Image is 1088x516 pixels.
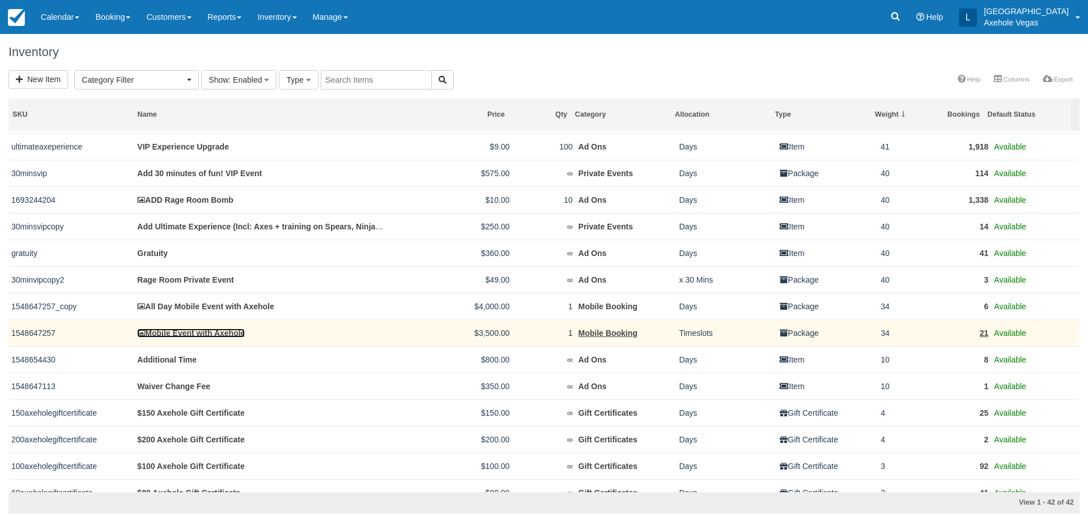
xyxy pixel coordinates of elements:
[8,399,134,426] td: 150axeholegiftcertificate
[386,319,512,346] td: $3,500.00
[579,488,637,497] a: Gift Certificates
[134,266,386,293] td: Rage Room Private Event
[777,293,878,319] td: Package
[8,373,134,399] td: 1548647113
[137,355,197,364] a: Additional Time
[576,426,677,453] td: Gift Certificates
[875,110,917,120] div: Weight
[676,426,777,453] td: Days
[137,222,688,231] a: Add Ultimate Experience (Incl: Axes + training on Spears, Ninja Stars, Tomahawks, Metal Throwing ...
[777,266,878,293] td: Package
[137,462,244,471] a: $100 Axehole Gift Certificate
[878,453,928,479] td: 3
[968,142,988,151] a: 1,918
[928,133,991,160] td: 1,918
[980,249,989,258] a: 41
[878,373,928,399] td: 10
[991,266,1079,293] td: Available
[675,110,767,120] div: Allocation
[928,240,991,266] td: 41
[994,222,1026,231] span: Available
[777,319,878,346] td: Package
[968,195,988,204] a: 1,338
[74,70,199,89] button: Category Filter
[676,266,777,293] td: x 30 Mins
[134,160,386,186] td: Add 30 minutes of fun! VIP Event
[991,373,1079,399] td: Available
[959,8,977,27] div: L
[994,382,1026,391] span: Available
[137,195,233,204] a: ADD Rage Room Bomb
[928,266,991,293] td: 3
[991,426,1079,453] td: Available
[775,110,868,120] div: Type
[676,293,777,319] td: Days
[928,319,991,346] td: 21
[878,293,928,319] td: 34
[512,293,575,319] td: 1
[82,74,184,86] span: Category Filter
[512,186,575,213] td: 10
[386,399,512,426] td: $150.00
[980,222,989,231] a: 14
[951,71,1079,89] ul: More
[512,346,575,373] td: ∞
[1036,71,1079,87] a: Export
[134,240,386,266] td: Gratuity
[991,186,1079,213] td: Available
[928,453,991,479] td: 92
[878,213,928,240] td: 40
[878,426,928,453] td: 4
[512,453,575,479] td: ∞
[137,408,244,417] a: $150 Axehole Gift Certificate
[201,70,277,89] button: Show: Enabled
[579,249,607,258] a: Ad Ons
[8,293,134,319] td: 1548647257_copy
[137,249,168,258] a: Gratuity
[777,373,878,399] td: Item
[512,240,575,266] td: ∞
[928,186,991,213] td: 1,338
[994,488,1026,497] span: Available
[579,195,607,204] a: Ad Ons
[386,373,512,399] td: $350.00
[134,426,386,453] td: $200 Axehole Gift Certificate
[321,70,432,89] input: Search Items
[928,160,991,186] td: 114
[512,399,575,426] td: ∞
[386,426,512,453] td: $200.00
[137,435,244,444] a: $200 Axehole Gift Certificate
[209,75,228,84] span: Show
[512,373,575,399] td: ∞
[994,435,1026,444] span: Available
[576,266,677,293] td: Ad Ons
[991,399,1079,426] td: Available
[134,479,386,506] td: $80 Axehole Gift Certificate
[134,319,386,346] td: Mobile Event with Axehole
[8,426,134,453] td: 200axeholegiftcertificate
[994,275,1026,284] span: Available
[991,240,1079,266] td: Available
[676,346,777,373] td: Days
[134,453,386,479] td: $100 Axehole Gift Certificate
[576,373,677,399] td: Ad Ons
[984,17,1069,28] p: Axehole Vegas
[676,319,777,346] td: Timeslots
[878,399,928,426] td: 4
[138,110,380,120] div: Name
[926,12,943,22] span: Help
[994,249,1026,258] span: Available
[512,266,575,293] td: ∞
[975,169,988,178] a: 114
[676,213,777,240] td: Days
[980,488,989,497] a: 41
[8,70,68,89] a: New Item
[8,186,134,213] td: 1693244204
[512,213,575,240] td: ∞
[576,399,677,426] td: Gift Certificates
[8,346,134,373] td: 1548654430
[984,355,989,364] a: 8
[928,373,991,399] td: 1
[579,382,607,391] a: Ad Ons
[575,110,668,120] div: Category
